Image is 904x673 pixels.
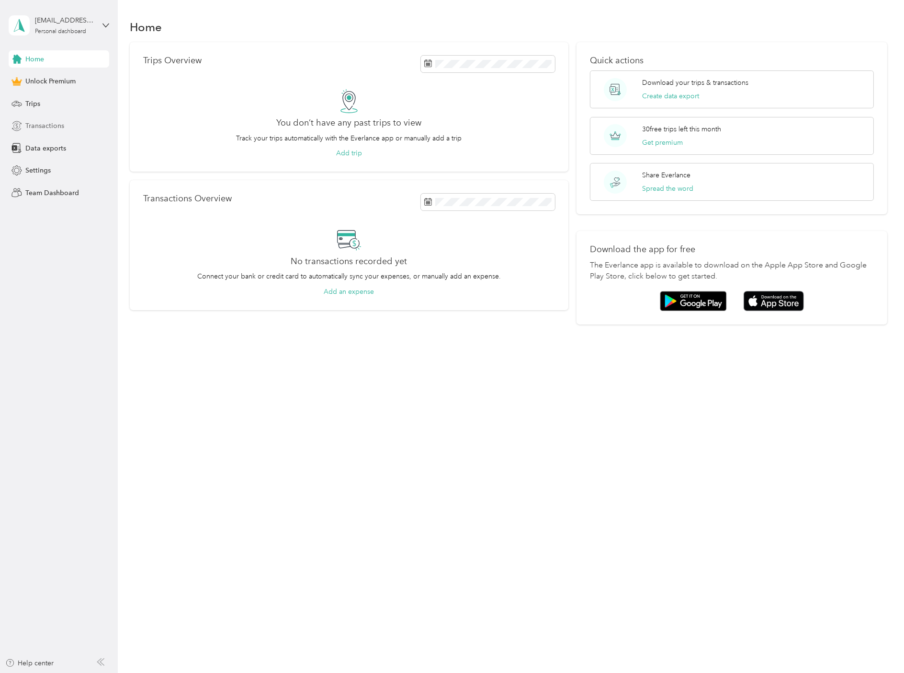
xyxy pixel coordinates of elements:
span: Data exports [25,143,66,153]
span: Team Dashboard [25,188,79,198]
p: Connect your bank or credit card to automatically sync your expenses, or manually add an expense. [197,271,501,281]
img: App store [744,291,804,312]
div: Personal dashboard [35,29,86,35]
img: Google play [660,291,727,311]
button: Help center [5,658,54,668]
span: Transactions [25,121,64,131]
p: Quick actions [590,56,874,66]
p: Track your trips automatically with the Everlance app or manually add a trip [236,133,462,143]
p: Download the app for free [590,244,874,255]
iframe: Everlance-gr Chat Button Frame [850,619,904,673]
h2: No transactions recorded yet [291,256,407,267]
span: Settings [25,165,51,175]
span: Trips [25,99,40,109]
span: Home [25,54,44,64]
p: Download your trips & transactions [642,78,748,88]
button: Get premium [642,138,683,148]
button: Create data export [642,91,699,101]
p: Trips Overview [143,56,202,66]
button: Add trip [336,148,362,158]
div: [EMAIL_ADDRESS][DOMAIN_NAME] [35,15,95,25]
p: The Everlance app is available to download on the Apple App Store and Google Play Store, click be... [590,260,874,283]
button: Spread the word [642,184,693,194]
span: Unlock Premium [25,76,76,86]
h2: You don’t have any past trips to view [276,118,421,128]
button: Add an expense [324,287,374,297]
p: Share Everlance [642,170,690,180]
p: 30 free trips left this month [642,124,721,134]
p: Transactions Overview [143,194,232,204]
h1: Home [130,22,162,32]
